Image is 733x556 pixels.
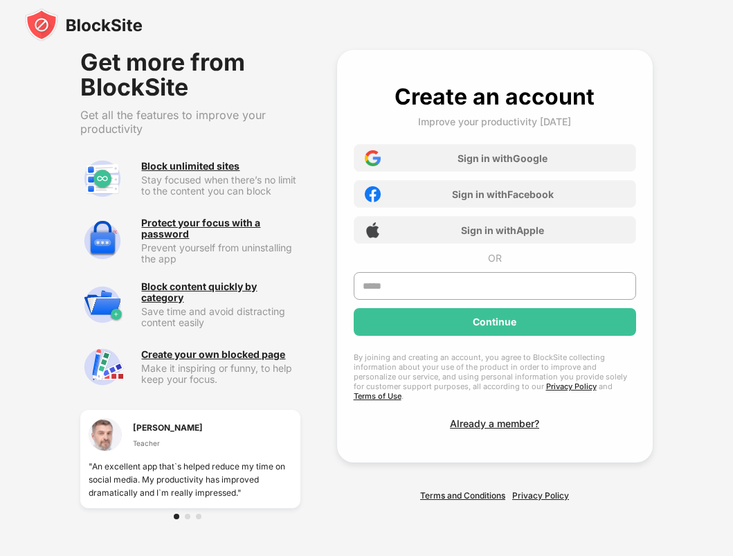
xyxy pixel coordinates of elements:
a: Terms and Conditions [420,490,505,501]
div: Stay focused when there’s no limit to the content you can block [141,174,300,197]
div: Teacher [133,438,203,449]
img: facebook-icon.png [365,186,381,202]
div: Create your own blocked page [141,349,285,360]
img: premium-customize-block-page.svg [80,345,125,389]
div: Block content quickly by category [141,281,300,303]
div: Already a member? [450,418,539,429]
div: Sign in with Google [458,152,548,164]
div: [PERSON_NAME] [133,421,203,434]
img: premium-category.svg [80,283,125,327]
div: Sign in with Facebook [452,188,554,200]
img: premium-password-protection.svg [80,219,125,263]
div: Improve your productivity [DATE] [418,116,571,127]
div: By joining and creating an account, you agree to BlockSite collecting information about your use ... [354,352,636,401]
a: Privacy Policy [546,382,597,391]
div: Sign in with Apple [461,224,544,236]
div: Get all the features to improve your productivity [80,108,300,136]
div: Create an account [395,83,595,110]
div: Continue [473,316,516,328]
div: Prevent yourself from uninstalling the app [141,242,300,264]
a: Privacy Policy [512,490,569,501]
div: Block unlimited sites [141,161,239,172]
a: Terms of Use [354,391,401,401]
img: premium-unlimited-blocklist.svg [80,156,125,201]
img: blocksite-icon-black.svg [25,8,143,42]
div: OR [488,252,502,264]
div: Protect your focus with a password [141,217,300,240]
div: "An excellent app that`s helped reduce my time on social media. My productivity has improved dram... [89,460,291,500]
div: Get more from BlockSite [80,50,300,100]
img: apple-icon.png [365,222,381,238]
div: Make it inspiring or funny, to help keep your focus. [141,363,300,385]
img: google-icon.png [365,150,381,166]
img: testimonial-1.jpg [89,418,122,451]
div: Save time and avoid distracting content easily [141,306,300,328]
